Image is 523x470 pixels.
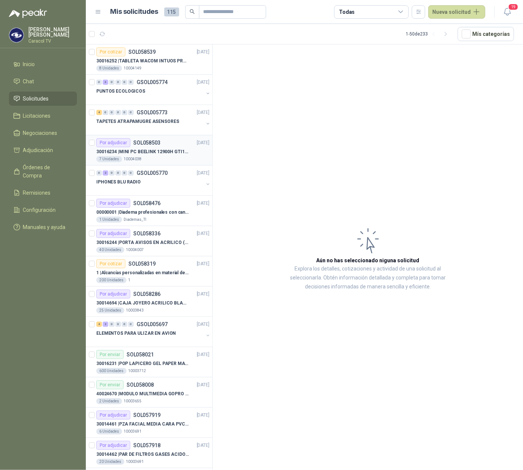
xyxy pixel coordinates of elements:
p: SOL057919 [133,412,161,418]
p: 00000001 | Diadema profesionales con cancelación de ruido en micrófono [96,209,189,216]
div: 3 [103,80,108,85]
div: 0 [109,80,115,85]
p: SOL058539 [128,49,156,55]
a: Adjudicación [9,143,77,157]
p: [DATE] [197,200,209,207]
a: Manuales y ayuda [9,220,77,234]
div: 0 [128,170,134,176]
a: Por adjudicarSOL057919[DATE] 30014461 |PZA FACIAL MEDIA CARA PVC SERIE 6000 3M6 Unidades10003691 [86,408,212,438]
span: Manuales y ayuda [23,223,66,231]
div: 1 - 50 de 233 [406,28,452,40]
span: Órdenes de Compra [23,163,70,180]
div: 2 Unidades [96,398,122,404]
p: PUNTOS ECOLOGICOS [96,88,145,95]
a: Solicitudes [9,92,77,106]
p: [DATE] [197,230,209,237]
div: Por cotizar [96,259,125,268]
button: 19 [501,5,514,19]
p: [DATE] [197,139,209,146]
div: 4 [96,322,102,327]
div: 0 [122,110,127,115]
div: 0 [115,80,121,85]
div: 0 [122,80,127,85]
p: 10003843 [126,307,144,313]
a: Por enviarSOL058021[DATE] 30016231 |POP LAPICERO GEL PAPER MATE INKJOY 0.7 (Revisar el adjunto)60... [86,347,212,377]
p: 10004149 [124,65,141,71]
p: [DATE] [197,442,209,449]
div: 8 Unidades [96,65,122,71]
p: 10004007 [126,247,144,253]
div: 0 [103,110,108,115]
a: Por adjudicarSOL058476[DATE] 00000001 |Diadema profesionales con cancelación de ruido en micrófon... [86,196,212,226]
p: [DATE] [197,412,209,419]
div: 0 [128,322,134,327]
a: Remisiones [9,186,77,200]
p: [DATE] [197,291,209,298]
div: 0 [115,170,121,176]
span: Adjudicación [23,146,53,154]
div: 0 [128,110,134,115]
p: 10003691 [126,459,144,465]
h1: Mis solicitudes [110,6,158,17]
p: 10003655 [124,398,141,404]
span: Chat [23,77,34,86]
div: Por adjudicar [96,411,130,420]
p: 30014694 | CAJA JOYERO ACRILICO BLANCO OPAL (En el adjunto mas detalle) [96,300,189,307]
div: Por adjudicar [96,199,130,208]
p: 10004038 [124,156,141,162]
p: Diademas_TI [124,217,146,223]
p: [DATE] [197,351,209,358]
div: 0 [128,80,134,85]
a: 0 3 0 0 0 0 GSOL005774[DATE] PUNTOS ECOLOGICOS [96,78,211,102]
a: Por cotizarSOL058539[DATE] 30016252 |TABLETA WACOM INTUOS PRO LARGE PTK870K0A8 Unidades10004149 [86,44,212,75]
p: SOL058286 [133,291,161,297]
div: Todas [339,8,355,16]
div: 0 [109,170,115,176]
div: 0 [115,322,121,327]
div: 600 Unidades [96,368,127,374]
div: Por adjudicar [96,441,130,450]
div: 20 Unidades [96,459,124,465]
p: TAPETES ATRAPAMUGRE ASENSORES [96,118,179,125]
a: Licitaciones [9,109,77,123]
a: Chat [9,74,77,89]
div: 2 [103,322,108,327]
button: Nueva solicitud [428,5,485,19]
p: SOL058021 [127,352,154,357]
p: 30014462 | PAR DE FILTROS GASES ACIDOS REF.2096 3M [96,451,189,458]
p: [DATE] [197,170,209,177]
div: 0 [122,170,127,176]
div: 25 Unidades [96,307,124,313]
div: Por adjudicar [96,138,130,147]
p: ELEMENTOS PARA ULIZAR EN AVION [96,330,176,337]
a: Por adjudicarSOL057918[DATE] 30014462 |PAR DE FILTROS GASES ACIDOS REF.2096 3M20 Unidades10003691 [86,438,212,468]
p: GSOL005774 [137,80,168,85]
p: 1 [128,277,130,283]
p: SOL058008 [127,382,154,387]
a: Por adjudicarSOL058336[DATE] 30016244 |PORTA AVISOS EN ACRILICO (En el adjunto mas informacion)40... [86,226,212,256]
a: Órdenes de Compra [9,160,77,183]
a: 0 2 0 0 0 0 GSOL005770[DATE] IPHONES BLU RADIO [96,168,211,192]
p: 30014461 | PZA FACIAL MEDIA CARA PVC SERIE 6000 3M [96,421,189,428]
p: IPHONES BLU RADIO [96,179,141,186]
p: SOL058336 [133,231,161,236]
h3: Aún no has seleccionado niguna solicitud [317,256,420,265]
p: [DATE] [197,381,209,389]
a: Por adjudicarSOL058503[DATE] 30016234 |MINI PC BEELINK 12900H GTI12 I97 Unidades10004038 [86,135,212,166]
span: Solicitudes [23,95,49,103]
p: SOL058476 [133,201,161,206]
a: 4 2 0 0 0 0 GSOL005697[DATE] ELEMENTOS PARA ULIZAR EN AVION [96,320,211,344]
div: Por adjudicar [96,229,130,238]
p: [DATE] [197,321,209,328]
span: Remisiones [23,189,51,197]
p: 30016252 | TABLETA WACOM INTUOS PRO LARGE PTK870K0A [96,58,189,65]
div: 0 [109,322,115,327]
div: 1 Unidades [96,217,122,223]
div: 0 [96,170,102,176]
div: 0 [115,110,121,115]
a: Por adjudicarSOL058286[DATE] 30014694 |CAJA JOYERO ACRILICO BLANCO OPAL (En el adjunto mas detall... [86,287,212,317]
a: Negociaciones [9,126,77,140]
p: 30016234 | MINI PC BEELINK 12900H GTI12 I9 [96,148,189,155]
p: [DATE] [197,49,209,56]
p: [DATE] [197,260,209,268]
